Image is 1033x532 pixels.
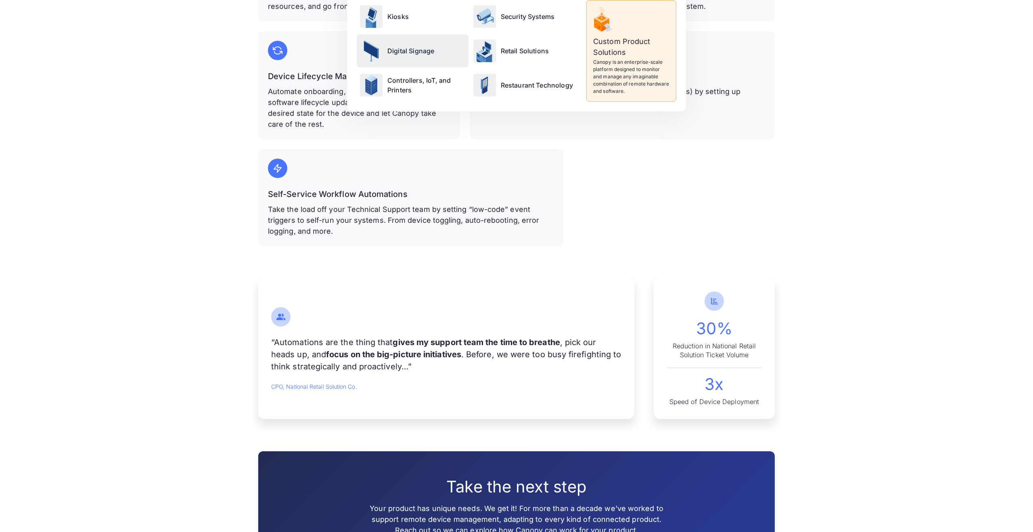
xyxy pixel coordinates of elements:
[593,36,669,58] p: Custom Product Solutions
[387,75,465,95] p: Controllers, IoT, and Printers
[268,86,450,130] p: Automate onboarding, provisioning, and the software lifecycle update process. Set an ideal desire...
[667,397,762,406] div: Speed of Device Deployment
[357,69,468,102] a: Controllers, IoT, and Printers
[387,12,409,21] p: Kiosks
[271,336,621,373] p: “Automations are the thing that , pick our heads up, and . Before, we were too busy firefighting ...
[667,341,762,360] div: Reduction in National Retail Solution Ticket Volume
[501,46,549,56] p: Retail Solutions
[501,80,573,90] p: Restaurant Technology
[326,350,461,359] strong: focus on the big-picture initiatives
[268,204,554,237] p: Take the load off your Technical Support team by setting “low-code” event triggers to self-run yo...
[357,34,468,67] a: Digital Signage
[501,12,555,21] p: Security Systems
[362,477,671,496] h2: Take the next step
[470,34,582,67] a: Retail Solutions
[268,70,450,83] h3: Device Lifecycle Management
[667,376,762,392] div: 3x
[667,320,762,337] div: 30%
[387,46,434,56] p: Digital Signage
[271,382,621,391] p: CPO, National Retail Solution Co.
[470,69,582,102] a: Restaurant Technology
[268,188,554,201] h3: Self-Service Workflow Automations
[393,337,560,347] strong: gives my support team the time to breathe
[593,59,669,95] p: Canopy is an enterprise-scale platform designed to monitor and manage any imaginable combination ...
